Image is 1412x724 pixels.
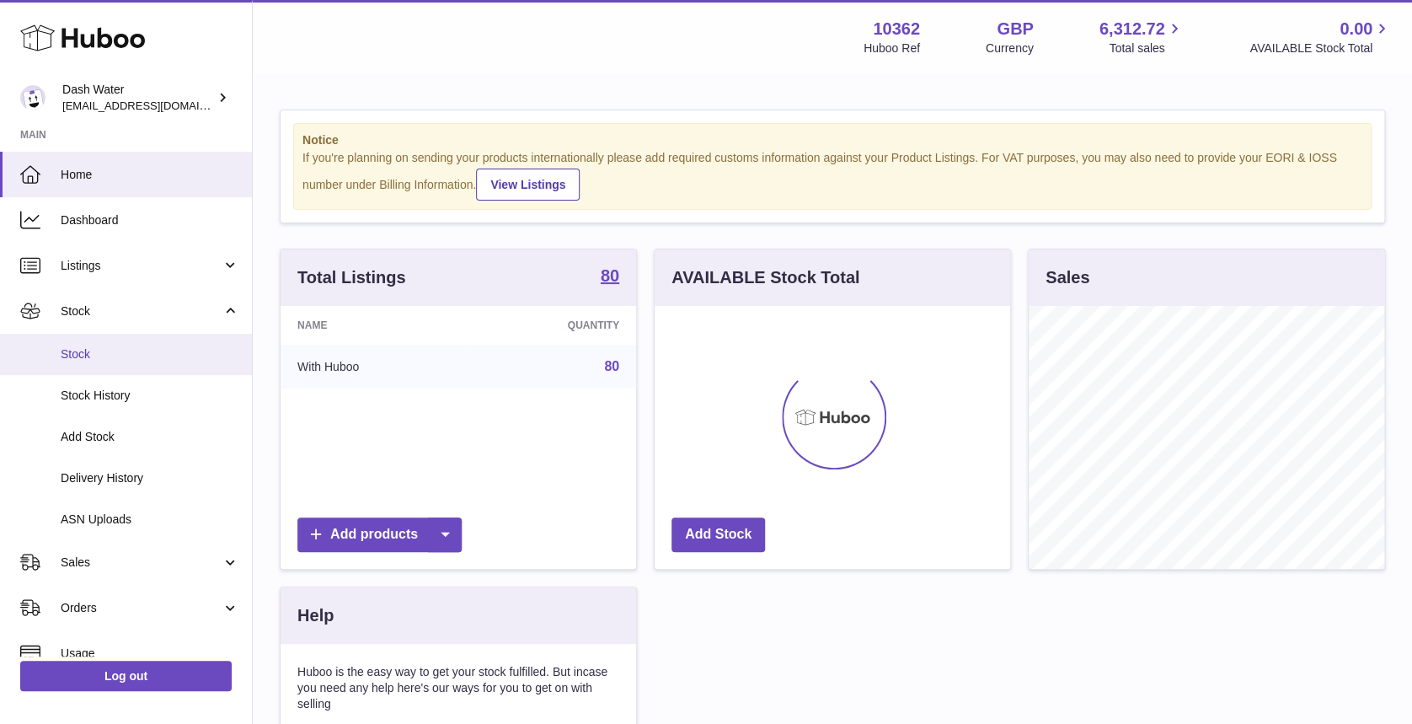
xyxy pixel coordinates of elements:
p: Huboo is the easy way to get your stock fulfilled. But incase you need any help here's our ways f... [297,664,619,712]
h3: AVAILABLE Stock Total [671,266,859,289]
a: Add Stock [671,518,765,552]
span: Stock History [61,388,239,404]
span: Dashboard [61,212,239,228]
a: Log out [20,661,232,691]
strong: GBP [997,18,1033,40]
span: Orders [61,600,222,616]
div: Dash Water [62,82,214,114]
div: If you're planning on sending your products internationally please add required customs informati... [302,150,1362,201]
th: Quantity [468,306,636,345]
span: [EMAIL_ADDRESS][DOMAIN_NAME] [62,99,248,112]
span: AVAILABLE Stock Total [1249,40,1392,56]
span: ASN Uploads [61,512,239,528]
strong: 80 [601,267,619,284]
div: Currency [986,40,1034,56]
h3: Sales [1046,266,1089,289]
strong: 10362 [873,18,920,40]
span: Stock [61,303,222,319]
span: Usage [61,646,239,662]
td: With Huboo [281,345,468,389]
span: Sales [61,555,222,571]
span: Home [61,167,239,183]
h3: Total Listings [297,266,406,289]
span: 6,312.72 [1099,18,1165,40]
span: 0.00 [1340,18,1372,40]
span: Delivery History [61,470,239,486]
a: Add products [297,518,462,552]
strong: Notice [302,132,1362,148]
span: Total sales [1109,40,1184,56]
a: 6,312.72 Total sales [1099,18,1185,56]
h3: Help [297,604,334,627]
a: 80 [601,267,619,287]
a: 80 [604,359,619,373]
span: Stock [61,346,239,362]
img: bea@dash-water.com [20,85,45,110]
th: Name [281,306,468,345]
span: Listings [61,258,222,274]
div: Huboo Ref [864,40,920,56]
a: 0.00 AVAILABLE Stock Total [1249,18,1392,56]
a: View Listings [476,169,580,201]
span: Add Stock [61,429,239,445]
